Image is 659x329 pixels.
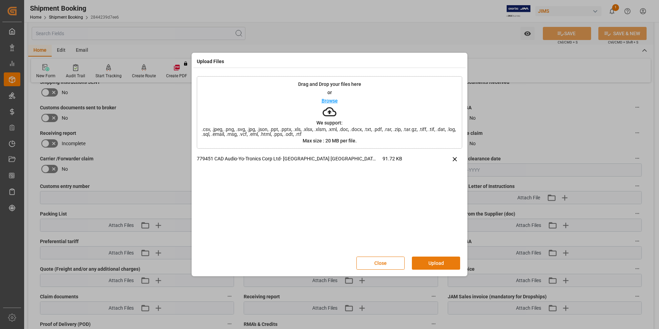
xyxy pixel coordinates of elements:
span: .csv, .jpeg, .png, .svg, .jpg, .json, .ppt, .pptx, .xls, .xlsx, .xlsm, .xml, .doc, .docx, .txt, .... [197,127,462,137]
div: Drag and Drop your files hereorBrowseWe support:.csv, .jpeg, .png, .svg, .jpg, .json, .ppt, .pptx... [197,76,462,149]
p: Browse [322,98,338,103]
p: or [327,90,332,95]
p: Max size : 20 MB per file. [303,138,357,143]
span: 91.72 KB [383,155,429,167]
button: Upload [412,257,460,270]
h4: Upload Files [197,58,224,65]
p: We support: [316,120,343,125]
p: 779451 CAD Audio-Yo-Tronics Corp Ltd- [GEOGRAPHIC_DATA] [GEOGRAPHIC_DATA] FOB to [GEOGRAPHIC_DATA... [197,155,383,162]
button: Close [356,257,405,270]
p: Drag and Drop your files here [298,82,361,87]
